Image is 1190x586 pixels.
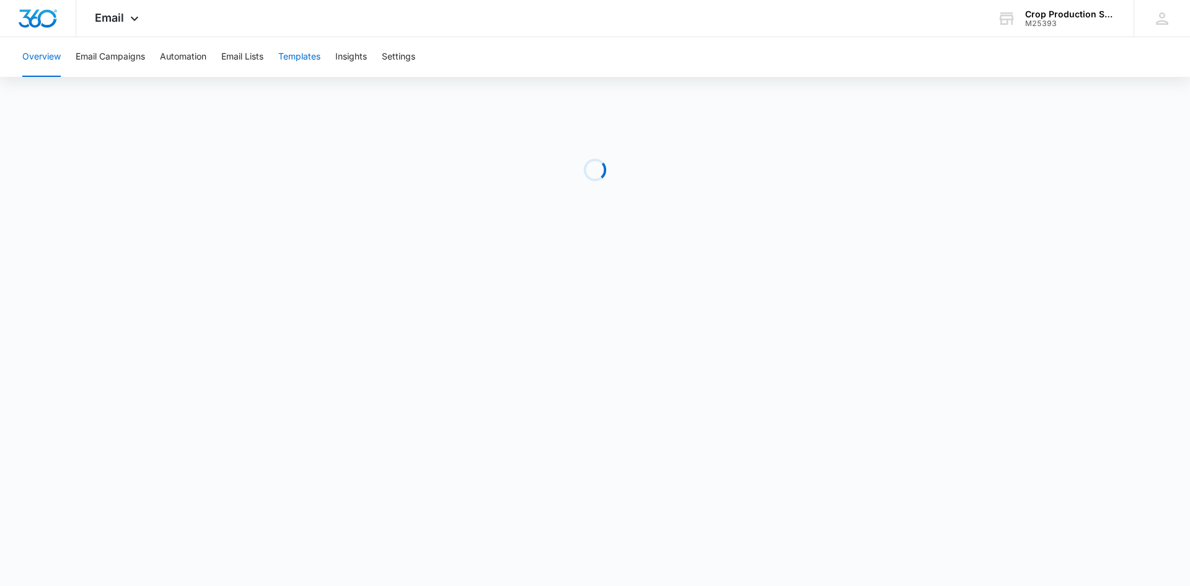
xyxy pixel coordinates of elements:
[335,37,367,77] button: Insights
[160,37,206,77] button: Automation
[382,37,415,77] button: Settings
[76,37,145,77] button: Email Campaigns
[278,37,320,77] button: Templates
[1025,9,1116,19] div: account name
[95,11,124,24] span: Email
[1025,19,1116,28] div: account id
[221,37,263,77] button: Email Lists
[22,37,61,77] button: Overview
